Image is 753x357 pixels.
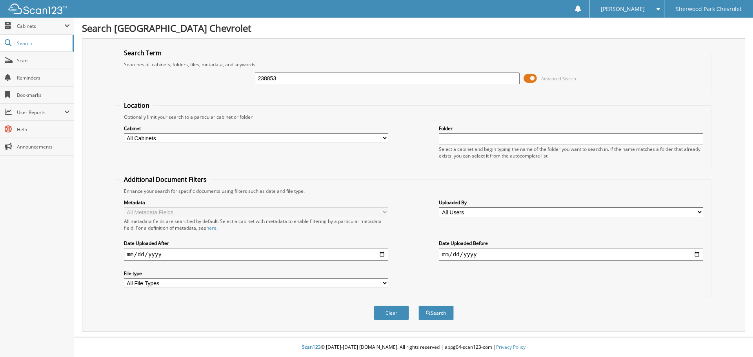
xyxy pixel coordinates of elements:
span: Help [17,126,70,133]
label: Date Uploaded After [124,240,388,246]
span: Scan123 [302,344,321,350]
a: here [206,225,216,231]
span: Scan [17,57,70,64]
span: User Reports [17,109,64,116]
span: Announcements [17,143,70,150]
span: Search [17,40,69,47]
label: Folder [439,125,703,132]
span: Sherwood Park Chevrolet [676,7,742,11]
div: Enhance your search for specific documents using filters such as date and file type. [120,188,708,194]
img: scan123-logo-white.svg [8,4,67,14]
a: Privacy Policy [496,344,526,350]
label: Date Uploaded Before [439,240,703,246]
h1: Search [GEOGRAPHIC_DATA] Chevrolet [82,22,745,34]
span: [PERSON_NAME] [601,7,645,11]
legend: Search Term [120,49,166,57]
div: Optionally limit your search to a particular cabinet or folder [120,114,708,120]
iframe: Chat Widget [714,319,753,357]
legend: Location [120,101,153,110]
button: Clear [374,306,409,320]
span: Cabinets [17,23,64,29]
span: Reminders [17,74,70,81]
div: Searches all cabinets, folders, files, metadata, and keywords [120,61,708,68]
legend: Additional Document Filters [120,175,211,184]
label: Cabinet [124,125,388,132]
label: Uploaded By [439,199,703,206]
div: Select a cabinet and begin typing the name of the folder you want to search in. If the name match... [439,146,703,159]
label: File type [124,270,388,277]
span: Advanced Search [541,76,576,82]
input: start [124,248,388,261]
input: end [439,248,703,261]
div: © [DATE]-[DATE] [DOMAIN_NAME]. All rights reserved | appg04-scan123-com | [74,338,753,357]
label: Metadata [124,199,388,206]
div: All metadata fields are searched by default. Select a cabinet with metadata to enable filtering b... [124,218,388,231]
span: Bookmarks [17,92,70,98]
button: Search [418,306,454,320]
